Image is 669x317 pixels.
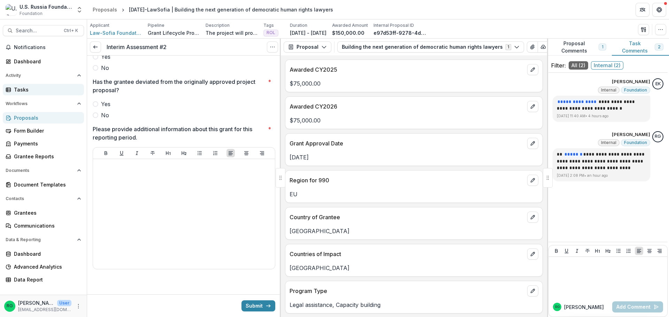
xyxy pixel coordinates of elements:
[75,3,84,17] button: Open entity switcher
[133,149,141,157] button: Italicize
[18,299,54,307] p: [PERSON_NAME]
[14,45,81,50] span: Notifications
[557,113,646,119] p: [DATE] 11:40 AM • 4 hours ago
[591,61,623,70] span: Internal ( 2 )
[290,176,524,184] p: Region for 990
[547,39,612,56] button: Proposal Comments
[148,29,200,37] p: Grant Lifecycle Process
[624,88,647,93] span: Foundation
[332,22,368,29] p: Awarded Amount
[290,287,524,295] p: Program Type
[601,140,616,145] span: Internal
[636,3,649,17] button: Partners
[14,250,78,257] div: Dashboard
[3,207,84,219] a: Grantees
[242,149,251,157] button: Align Center
[14,181,78,188] div: Document Templates
[3,193,84,204] button: Open Contacts
[3,165,84,176] button: Open Documents
[655,82,661,86] div: Emma K
[195,149,204,157] button: Bullet List
[612,131,650,138] p: [PERSON_NAME]
[290,227,538,235] p: [GEOGRAPHIC_DATA]
[206,22,230,29] p: Description
[93,6,117,13] div: Proposals
[527,248,538,260] button: edit
[290,116,538,125] p: $75,000.00
[20,10,43,17] span: Foundation
[3,261,84,272] a: Advanced Analytics
[527,41,538,53] button: View Attached Files
[90,29,142,37] a: Law-Sofia Foundation
[258,149,266,157] button: Align Right
[6,237,74,242] span: Data & Reporting
[593,247,602,255] button: Heading 1
[655,247,664,255] button: Align Right
[241,300,275,311] button: Submit
[557,173,646,178] p: [DATE] 2:08 PM • an hour ago
[614,247,623,255] button: Bullet List
[3,151,84,162] a: Grantee Reports
[14,58,78,65] div: Dashboard
[117,149,126,157] button: Underline
[93,78,265,94] p: Has the grantee deviated from the originally approved project proposal?
[226,149,235,157] button: Align Left
[6,73,74,78] span: Activity
[164,149,172,157] button: Heading 1
[551,61,566,70] p: Filter:
[655,134,661,139] div: Ruslan Garipov
[3,42,84,53] button: Notifications
[555,305,560,309] div: Ruslan Garipov
[604,247,612,255] button: Heading 2
[527,285,538,296] button: edit
[562,247,571,255] button: Underline
[527,175,538,186] button: edit
[573,247,581,255] button: Italicize
[90,5,336,15] nav: breadcrumb
[129,6,333,13] div: [DATE]-LawSofia | Building the next generation of democratic human rights lawyers
[6,101,74,106] span: Workflows
[101,53,110,61] span: Yes
[62,27,79,34] div: Ctrl + K
[624,247,633,255] button: Ordered List
[602,45,603,49] span: 1
[3,98,84,109] button: Open Workflows
[18,307,71,313] p: [EMAIL_ADDRESS][DOMAIN_NAME]
[658,45,660,49] span: 2
[14,209,78,216] div: Grantees
[14,86,78,93] div: Tasks
[290,250,524,258] p: Countries of Impact
[7,304,13,308] div: Ruslan Garipov
[527,138,538,149] button: edit
[284,41,331,53] button: Proposal
[180,149,188,157] button: Heading 2
[6,168,74,173] span: Documents
[3,112,84,124] a: Proposals
[290,264,538,272] p: [GEOGRAPHIC_DATA]
[14,127,78,134] div: Form Builder
[3,248,84,260] a: Dashboard
[527,101,538,112] button: edit
[290,22,307,29] p: Duration
[552,247,561,255] button: Bold
[107,44,167,50] h3: Interim Assessment #2
[3,25,84,36] button: Search...
[290,29,326,37] p: [DATE] - [DATE]
[652,3,666,17] button: Get Help
[14,114,78,121] div: Proposals
[3,84,84,95] a: Tasks
[6,4,17,15] img: U.S. Russia Foundation
[16,28,60,34] span: Search...
[14,276,78,283] div: Data Report
[267,30,275,35] span: ROL
[14,153,78,160] div: Grantee Reports
[527,64,538,75] button: edit
[93,125,265,142] p: Please provide additional information about this grant for this reporting period.
[3,70,84,81] button: Open Activity
[601,88,616,93] span: Internal
[20,3,72,10] div: U.S. Russia Foundation
[290,301,538,309] p: Legal assistance, Capacity building
[211,149,220,157] button: Ordered List
[612,301,663,312] button: Add Comment
[206,29,258,37] p: The project will provide legal aid in courts for people charged on foreign agent or undesirable o...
